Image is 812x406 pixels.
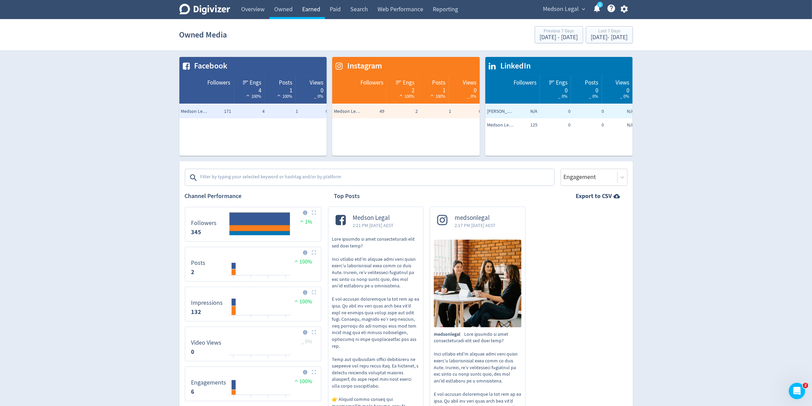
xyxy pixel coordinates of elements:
span: Engs [250,79,261,87]
td: 49 [353,105,386,118]
img: positive-performance-white.svg [429,93,435,98]
dt: Followers [191,219,217,227]
div: Last 7 Days [591,29,628,34]
span: medsonlegal [455,214,496,222]
span: Instagram [344,60,382,72]
div: [DATE] - [DATE] [591,34,628,41]
text: 04/09 [230,278,238,283]
td: 0 [573,118,606,132]
dt: Posts [191,259,206,267]
span: Posts [585,79,599,87]
button: Previous 7 Days[DATE] - [DATE] [535,26,583,43]
svg: Impressions 132 [188,290,318,318]
span: Facebook [191,60,228,72]
text: 08/09 [264,358,272,362]
text: 1 [599,2,601,7]
div: 0 [452,87,476,92]
dt: Engagements [191,379,226,387]
div: Previous 7 Days [540,29,578,34]
td: 0 [539,118,573,132]
strong: 345 [191,228,202,236]
div: 2 [390,87,414,92]
span: 1% [298,219,312,225]
img: positive-performance-white.svg [245,93,251,98]
text: 06/09 [247,278,255,283]
text: 06/09 [247,358,255,362]
text: 04/09 [230,358,238,362]
span: Views [616,79,629,87]
img: positive-performance-white.svg [276,93,282,98]
span: Medson Legal [543,4,579,15]
button: Medson Legal [541,4,587,15]
span: Followers [208,79,231,87]
span: 100% [398,93,414,99]
span: 100% [276,93,292,99]
table: customized table [485,57,633,156]
td: 171 [200,105,233,118]
text: 10/09 [281,358,290,362]
span: 100% [429,93,445,99]
td: N/A [606,105,639,118]
button: Last 7 Days[DATE]- [DATE] [586,26,633,43]
img: positive-performance.svg [293,258,300,264]
span: Posts [279,79,292,87]
img: Placeholder [312,250,316,255]
span: medsonlegal [434,331,464,338]
iframe: Intercom live chat [789,383,805,399]
text: 08/09 [264,397,272,402]
span: _ 0% [589,93,599,99]
h2: Channel Performance [185,192,321,200]
strong: 132 [191,308,202,316]
span: 2:21 PM [DATE] AEST [353,222,394,229]
span: Engs [403,79,414,87]
div: 1 [268,87,292,92]
img: Placeholder [312,290,316,295]
a: 1 [597,2,603,7]
svg: Engagements 6 [188,370,318,398]
table: customized table [332,57,480,156]
table: customized table [179,57,327,156]
td: 1 [419,105,453,118]
span: expand_more [581,6,587,12]
span: _ 0% [301,338,312,345]
span: Posts [432,79,445,87]
span: 100% [293,258,312,265]
td: 0 [300,105,333,118]
strong: 0 [191,348,195,356]
td: 0 [453,105,486,118]
text: 10/09 [281,318,290,322]
img: positive-performance.svg [293,378,300,383]
span: 100% [245,93,261,99]
span: _ 0% [467,93,476,99]
span: Medson Legal [487,122,514,129]
img: Placeholder [312,210,316,215]
td: N/A [606,118,639,132]
svg: Followers 345 [188,210,318,239]
h2: Top Posts [334,192,360,200]
div: 4 [237,87,262,92]
td: 125 [506,118,539,132]
span: Medson Legal [353,214,394,222]
span: 100% [293,378,312,385]
svg: Posts 2 [188,250,318,279]
div: 0 [543,87,567,92]
strong: 6 [191,388,195,396]
dt: Impressions [191,299,223,307]
strong: Export to CSV [576,192,612,200]
td: 0 [539,105,573,118]
img: positive-performance.svg [293,298,300,303]
span: Engs [556,79,567,87]
text: 08/09 [264,318,272,322]
div: 1 [421,87,445,92]
img: What happens to your superannuation when you pass away? Many people don’t realise that your super... [434,240,521,327]
span: LinkedIn [497,60,531,72]
td: N/A [506,105,539,118]
svg: Video Views 0 [188,330,318,358]
span: 100% [293,298,312,305]
span: 2 [803,383,808,388]
span: _ 0% [314,93,323,99]
span: Views [463,79,476,87]
span: 2:17 PM [DATE] AEST [455,222,496,229]
td: 2 [386,105,419,118]
div: 0 [605,87,630,92]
